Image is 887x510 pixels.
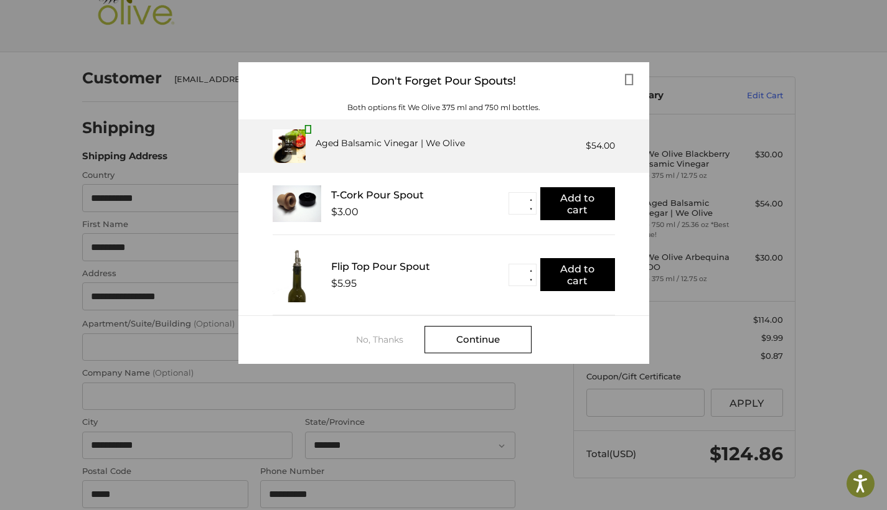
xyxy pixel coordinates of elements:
div: Flip Top Pour Spout [331,261,509,272]
div: Continue [425,326,532,353]
div: Aged Balsamic Vinegar | We Olive [316,137,465,150]
div: Both options fit We Olive 375 ml and 750 ml bottles. [238,102,649,113]
button: ▲ [527,195,536,204]
div: T-Cork Pour Spout [331,189,509,201]
div: $3.00 [331,206,359,218]
button: ▼ [527,276,536,285]
button: ▲ [527,266,536,276]
button: Add to cart [540,258,615,291]
p: We're away right now. Please check back later! [17,19,141,29]
div: $54.00 [586,139,615,152]
div: No, Thanks [356,335,425,345]
button: ▼ [527,204,536,213]
button: Add to cart [540,187,615,220]
div: $5.95 [331,277,357,289]
div: Don't Forget Pour Spouts! [238,62,649,100]
button: Open LiveChat chat widget [143,16,158,31]
img: T_Cork__22625.1711686153.233.225.jpg [273,185,321,222]
img: FTPS_bottle__43406.1705089544.233.225.jpg [273,248,321,302]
